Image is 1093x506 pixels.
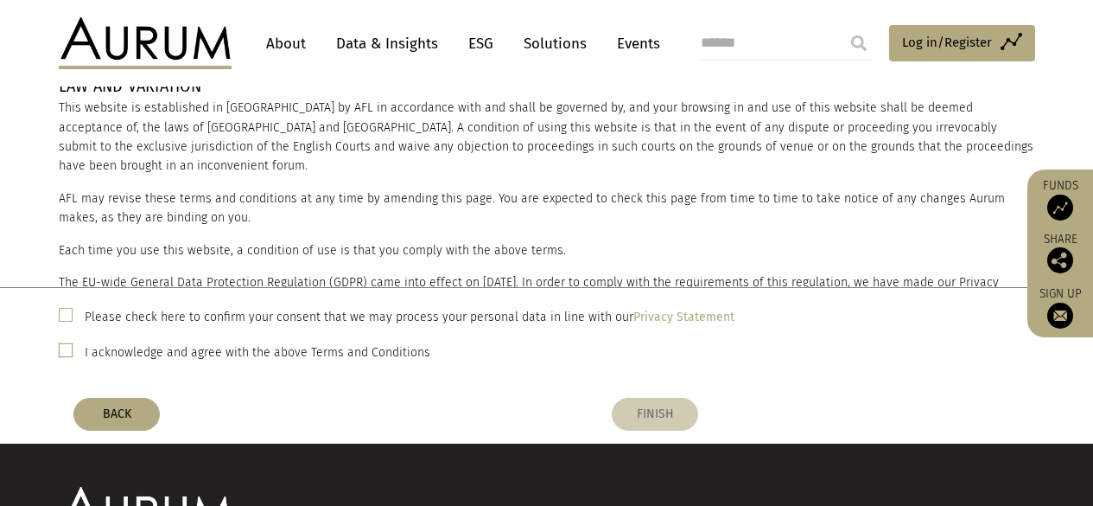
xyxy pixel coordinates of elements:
[1047,303,1073,329] img: Sign up to our newsletter
[842,26,876,61] input: Submit
[633,310,734,324] a: Privacy Statement
[612,398,698,431] button: FINISH
[59,273,1035,331] p: The EU-wide General Data Protection Regulation (GDPR) came into effect on [DATE]. In order to com...
[85,307,734,328] label: Please check here to confirm your consent that we may process your personal data in line with our
[85,343,430,363] label: I acknowledge and agree with the above Terms and Conditions
[608,28,660,60] a: Events
[59,79,1035,94] h4: LAW AND VARIATION
[59,189,1035,228] p: AFL may revise these terms and conditions at any time by amending this page. You are expected to ...
[460,28,502,60] a: ESG
[1047,195,1073,221] img: Access Funds
[73,398,160,431] button: BACK
[257,28,315,60] a: About
[902,32,992,53] span: Log in/Register
[1036,234,1084,273] div: Share
[327,28,447,60] a: Data & Insights
[1036,286,1084,329] a: Sign up
[1047,247,1073,273] img: Share this post
[59,99,1035,176] p: This website is established in [GEOGRAPHIC_DATA] by AFL in accordance with and shall be governed ...
[59,241,1035,260] p: Each time you use this website, a condition of use is that you comply with the above terms.
[889,25,1035,61] a: Log in/Register
[515,28,595,60] a: Solutions
[1036,178,1084,221] a: Funds
[59,17,232,69] img: Aurum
